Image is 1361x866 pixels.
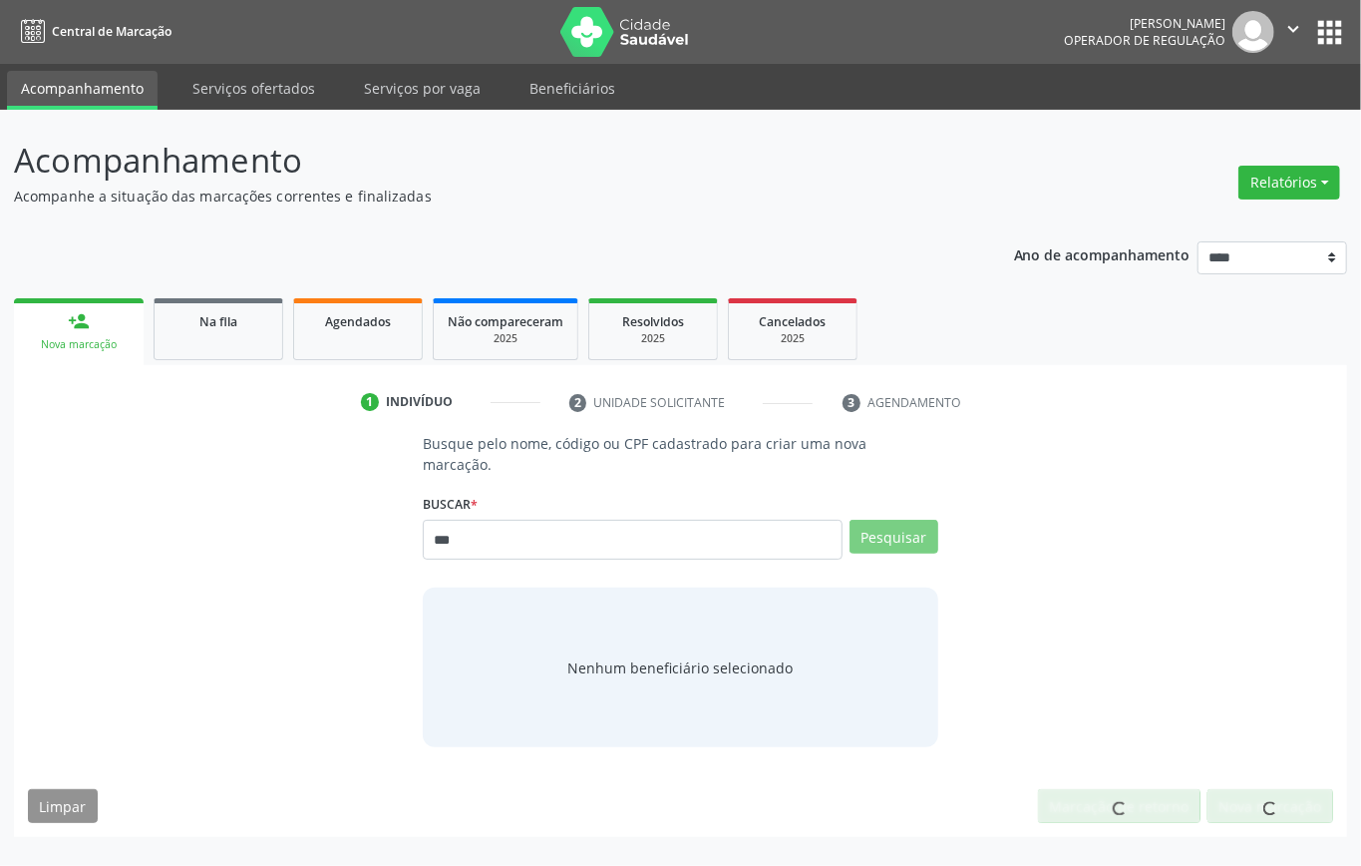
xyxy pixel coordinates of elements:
[14,15,171,48] a: Central de Marcação
[1064,32,1225,49] span: Operador de regulação
[1274,11,1312,53] button: 
[1014,241,1191,266] p: Ano de acompanhamento
[199,313,237,330] span: Na fila
[1238,166,1340,200] button: Relatórios
[52,23,171,40] span: Central de Marcação
[361,393,379,411] div: 1
[386,393,453,411] div: Indivíduo
[1282,18,1304,40] i: 
[423,433,938,475] p: Busque pelo nome, código ou CPF cadastrado para criar uma nova marcação.
[14,136,947,186] p: Acompanhamento
[68,310,90,332] div: person_add
[28,337,130,352] div: Nova marcação
[1064,15,1225,32] div: [PERSON_NAME]
[28,789,98,823] button: Limpar
[568,657,794,678] span: Nenhum beneficiário selecionado
[178,71,329,106] a: Serviços ofertados
[743,331,843,346] div: 2025
[760,313,827,330] span: Cancelados
[14,186,947,207] p: Acompanhe a situação das marcações correntes e finalizadas
[1232,11,1274,53] img: img
[622,313,684,330] span: Resolvidos
[515,71,629,106] a: Beneficiários
[325,313,391,330] span: Agendados
[423,489,478,520] label: Buscar
[603,331,703,346] div: 2025
[448,331,563,346] div: 2025
[7,71,158,110] a: Acompanhamento
[1312,15,1347,50] button: apps
[350,71,495,106] a: Serviços por vaga
[850,520,938,554] button: Pesquisar
[448,313,563,330] span: Não compareceram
